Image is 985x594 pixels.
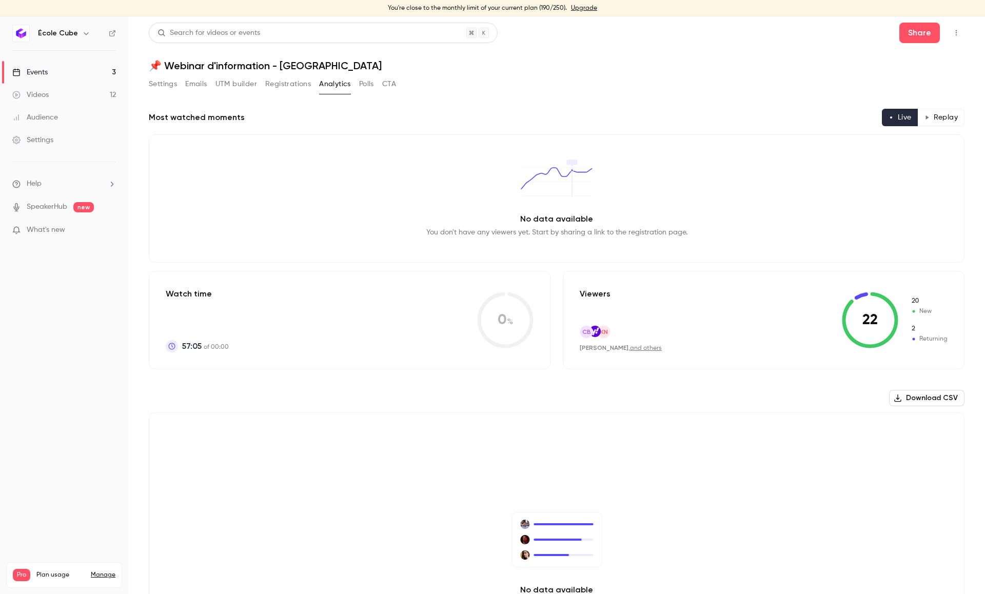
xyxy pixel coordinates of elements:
[889,390,964,406] button: Download CSV
[182,340,202,352] span: 57:05
[12,135,53,145] div: Settings
[382,76,396,92] button: CTA
[27,225,65,235] span: What's new
[918,109,964,126] button: Replay
[580,288,610,300] p: Viewers
[319,76,351,92] button: Analytics
[511,512,602,567] img: No viewers
[38,28,78,38] h6: École Cube
[185,76,207,92] button: Emails
[426,227,687,237] p: You don't have any viewers yet. Start by sharing a link to the registration page.
[911,334,948,344] span: Returning
[182,340,229,352] p: of 00:00
[13,25,29,42] img: École Cube
[580,344,662,352] div: ,
[215,76,257,92] button: UTM builder
[13,569,30,581] span: Pro
[882,109,918,126] button: Live
[571,4,597,12] a: Upgrade
[899,23,940,43] button: Share
[166,288,229,300] p: Watch time
[589,326,601,337] img: yahoo.fr
[12,179,116,189] li: help-dropdown-opener
[911,296,948,306] span: New
[91,571,115,579] a: Manage
[12,67,48,77] div: Events
[149,76,177,92] button: Settings
[580,344,628,351] span: [PERSON_NAME]
[12,90,49,100] div: Videos
[157,28,260,38] div: Search for videos or events
[265,76,311,92] button: Registrations
[27,179,42,189] span: Help
[149,111,245,124] h2: Most watched moments
[36,571,85,579] span: Plan usage
[911,307,948,316] span: New
[359,76,374,92] button: Polls
[149,60,964,72] h1: 📌 Webinar d'information - [GEOGRAPHIC_DATA]
[911,324,948,333] span: Returning
[582,327,591,336] span: CB
[104,226,116,235] iframe: Noticeable Trigger
[600,327,608,336] span: KN
[630,345,662,351] a: and others
[27,202,67,212] a: SpeakerHub
[73,202,94,212] span: new
[520,213,593,225] p: No data available
[12,112,58,123] div: Audience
